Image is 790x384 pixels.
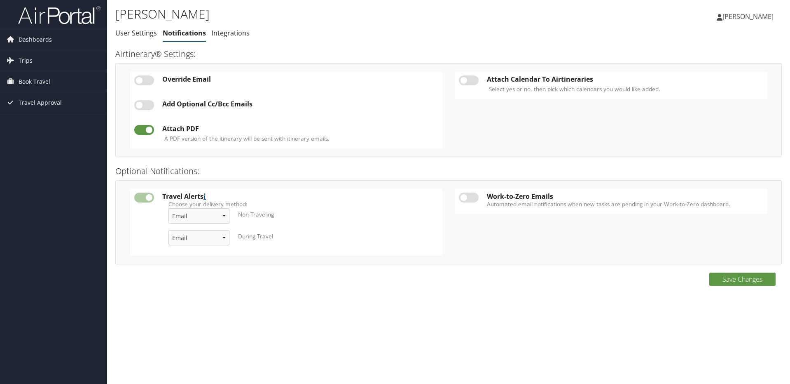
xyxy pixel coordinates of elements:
[115,165,782,177] h3: Optional Notifications:
[212,28,250,38] a: Integrations
[238,232,273,240] label: During Travel
[168,200,432,208] label: Choose your delivery method:
[115,5,560,23] h1: [PERSON_NAME]
[487,193,763,200] div: Work-to-Zero Emails
[722,12,774,21] span: [PERSON_NAME]
[238,210,274,219] label: Non-Traveling
[487,75,763,83] div: Attach Calendar To Airtineraries
[19,71,50,92] span: Book Travel
[19,92,62,113] span: Travel Approval
[717,4,782,29] a: [PERSON_NAME]
[709,273,776,286] button: Save Changes
[162,100,438,108] div: Add Optional Cc/Bcc Emails
[162,193,438,200] div: Travel Alerts
[115,48,782,60] h3: Airtinerary® Settings:
[163,28,206,38] a: Notifications
[115,28,157,38] a: User Settings
[162,75,438,83] div: Override Email
[487,200,763,208] label: Automated email notifications when new tasks are pending in your Work-to-Zero dashboard.
[19,29,52,50] span: Dashboards
[164,134,330,143] label: A PDF version of the itinerary will be sent with itinerary emails.
[489,85,660,93] label: Select yes or no, then pick which calendars you would like added.
[162,125,438,132] div: Attach PDF
[19,50,33,71] span: Trips
[18,5,101,25] img: airportal-logo.png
